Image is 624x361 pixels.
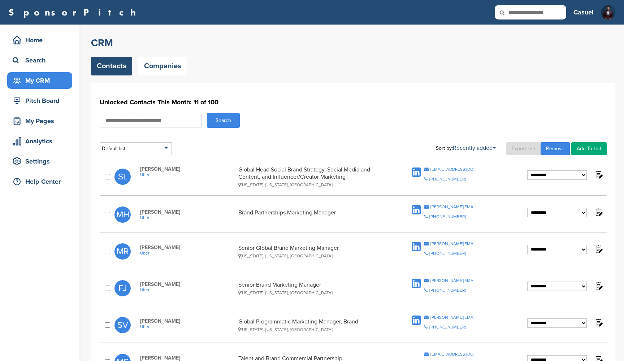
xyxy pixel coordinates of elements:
[91,57,132,75] a: Contacts
[238,327,387,332] div: [US_STATE], [US_STATE], [GEOGRAPHIC_DATA]
[114,280,131,296] span: FJ
[11,135,72,148] div: Analytics
[140,324,234,329] a: Uber
[238,290,387,295] div: [US_STATE], [US_STATE], [GEOGRAPHIC_DATA]
[573,4,594,20] a: Casuel
[594,281,603,290] img: Notes
[91,36,615,49] h2: CRM
[573,7,594,17] h3: Casuel
[594,318,603,327] img: Notes
[436,145,496,151] div: Sort by:
[11,175,72,188] div: Help Center
[7,133,72,149] a: Analytics
[11,94,72,107] div: Pitch Board
[430,167,478,171] div: [EMAIL_ADDRESS][DOMAIN_NAME]
[594,244,603,253] img: Notes
[7,72,72,89] a: My CRM
[114,243,131,260] span: MR
[430,205,478,209] div: [PERSON_NAME][EMAIL_ADDRESS][PERSON_NAME][DOMAIN_NAME]
[140,251,234,256] a: Uber
[140,244,234,251] span: [PERSON_NAME]
[140,172,234,177] a: Uber
[11,34,72,47] div: Home
[140,281,234,287] span: [PERSON_NAME]
[100,142,172,155] div: Default list
[7,113,72,129] a: My Pages
[9,8,140,17] a: SponsorPitch
[238,209,387,220] div: Brand Partnerships Marketing Manager
[207,113,240,128] button: Search
[140,215,234,220] a: Uber
[429,177,466,181] div: [PHONE_NUMBER]
[140,318,234,324] span: [PERSON_NAME]
[7,173,72,190] a: Help Center
[506,142,541,155] a: Export List
[7,92,72,109] a: Pitch Board
[430,315,478,319] div: [PERSON_NAME][EMAIL_ADDRESS][PERSON_NAME][DOMAIN_NAME]
[140,209,234,215] span: [PERSON_NAME]
[429,214,466,219] div: [PHONE_NUMBER]
[7,52,72,69] a: Search
[11,74,72,87] div: My CRM
[7,153,72,170] a: Settings
[430,242,478,246] div: [PERSON_NAME][EMAIL_ADDRESS][PERSON_NAME][DOMAIN_NAME]
[114,206,131,223] span: MH
[429,251,466,256] div: [PHONE_NUMBER]
[140,166,234,172] span: [PERSON_NAME]
[238,166,387,187] div: Global Head Social Brand Strategy, Social Media and Content, and Influencer/Creator Marketing
[11,155,72,168] div: Settings
[541,142,570,155] a: Remove
[11,54,72,67] div: Search
[238,182,387,187] div: [US_STATE], [US_STATE], [GEOGRAPHIC_DATA]
[594,208,603,217] img: Notes
[429,325,466,329] div: [PHONE_NUMBER]
[140,287,234,292] a: Uber
[601,5,615,27] img: Img 1081 3
[100,96,607,109] h1: Unlocked Contacts This Month: 11 of 100
[238,281,387,295] div: Senior Brand Marketing Manager
[238,244,387,258] div: Senior Global Brand Marketing Manager
[7,32,72,48] a: Home
[430,278,478,283] div: [PERSON_NAME][EMAIL_ADDRESS][DOMAIN_NAME]
[453,144,496,152] a: Recently added
[571,142,607,155] a: Add To List
[114,317,131,333] span: SV
[11,114,72,127] div: My Pages
[238,253,387,258] div: [US_STATE], [US_STATE], [GEOGRAPHIC_DATA]
[138,57,187,75] a: Companies
[429,288,466,292] div: [PHONE_NUMBER]
[114,169,131,185] span: SL
[594,170,603,179] img: Notes
[238,318,387,332] div: Global Programmatic Marketing Manager, Brand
